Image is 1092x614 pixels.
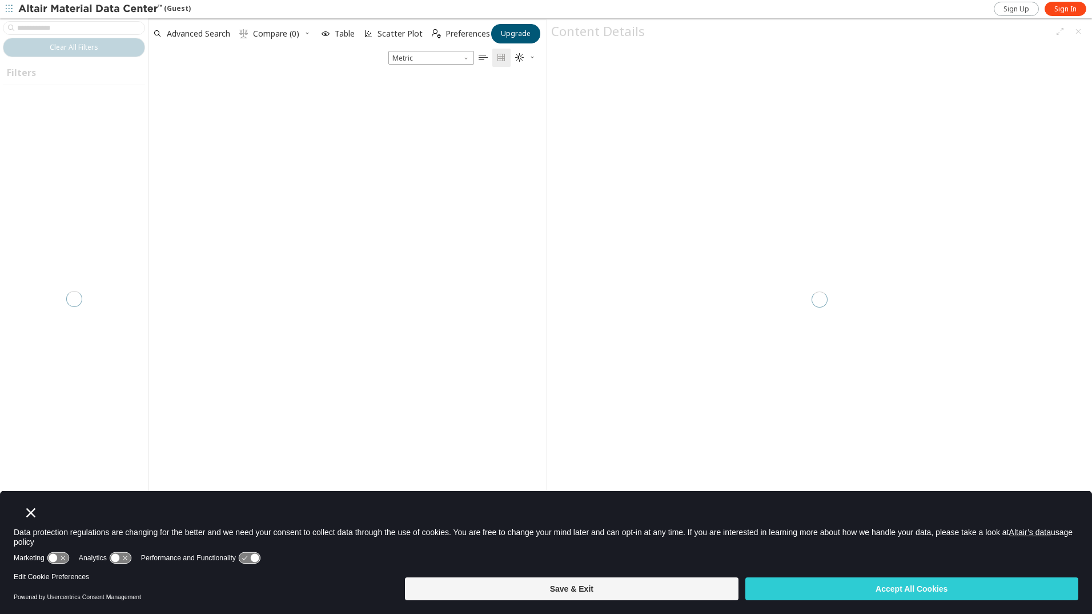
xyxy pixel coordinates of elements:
button: Theme [511,49,540,67]
span: Preferences [445,30,490,38]
button: Tile View [492,49,511,67]
i:  [497,53,506,62]
img: Altair Material Data Center [18,3,164,15]
a: Sign Up [994,2,1039,16]
span: Sign In [1054,5,1077,14]
span: Table [335,30,355,38]
i:  [432,29,441,38]
div: Unit System [388,51,474,65]
i:  [479,53,488,62]
a: Sign In [1045,2,1086,16]
button: Upgrade [491,24,540,43]
span: Compare (0) [253,30,299,38]
span: Advanced Search [167,30,230,38]
i:  [239,29,248,38]
span: Metric [388,51,474,65]
span: Sign Up [1003,5,1029,14]
span: Upgrade [501,29,531,38]
button: Table View [474,49,492,67]
span: Scatter Plot [378,30,423,38]
div: (Guest) [18,3,191,15]
i:  [515,53,524,62]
